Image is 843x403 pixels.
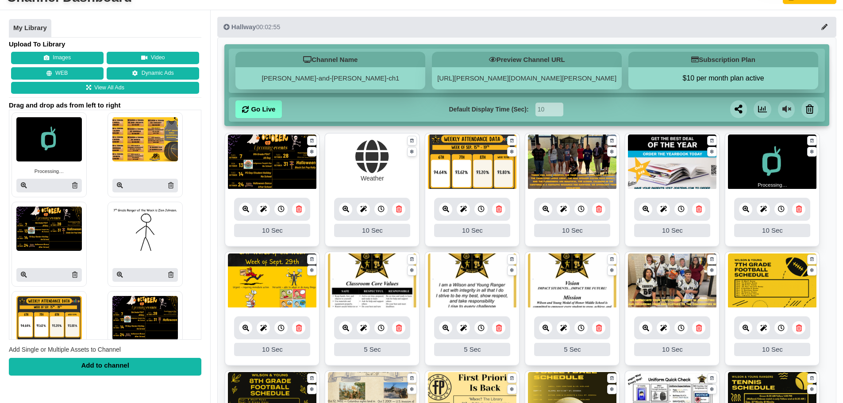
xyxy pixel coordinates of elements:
[234,343,310,356] div: 10 Sec
[107,52,199,64] button: Video
[428,134,516,190] img: 590.812 kb
[528,134,616,190] img: 6.462 mb
[11,67,104,80] button: WEB
[728,253,816,309] img: 8.781 mb
[16,296,82,340] img: P250x250 image processing20251006 2065718 1yxumpr
[534,343,610,356] div: 5 Sec
[361,174,384,183] div: Weather
[628,134,716,190] img: 8.962 mb
[235,52,425,67] h5: Channel Name
[434,224,510,237] div: 10 Sec
[231,23,256,31] span: Hallway
[112,296,178,340] img: P250x250 image processing20251006 2065718 1orhax5
[9,19,51,38] a: My Library
[734,224,810,237] div: 10 Sec
[432,52,622,67] h5: Preview Channel URL
[217,17,836,37] button: Hallway00:02:55
[428,253,516,309] img: 1786.025 kb
[16,207,82,251] img: P250x250 image processing20251007 2065718 1ckfnay
[235,67,425,89] div: [PERSON_NAME]-and-[PERSON_NAME]-ch1
[11,52,104,64] button: Images
[628,74,818,83] button: $10 per month plan active
[112,207,178,251] img: P250x250 image processing20251006 2065718 1de5sm
[691,307,843,403] iframe: Chat Widget
[228,134,316,190] img: 1262.783 kb
[534,224,610,237] div: 10 Sec
[9,40,201,49] h4: Upload To Library
[728,134,816,190] img: Sign stream loading animation
[634,224,710,237] div: 10 Sec
[437,74,616,82] a: [URL][PERSON_NAME][DOMAIN_NAME][PERSON_NAME]
[334,224,410,237] div: 10 Sec
[35,168,64,175] small: Processing…
[628,253,716,309] img: 5.913 mb
[634,343,710,356] div: 10 Sec
[11,82,199,94] a: View All Ads
[449,105,528,114] label: Default Display Time (Sec):
[9,101,201,110] span: Drag and drop ads from left to right
[758,181,787,189] small: Processing…
[334,343,410,356] div: 5 Sec
[9,358,201,376] div: Add to channel
[107,67,199,80] a: Dynamic Ads
[535,103,563,116] input: Seconds
[434,343,510,356] div: 5 Sec
[223,23,280,31] div: 00:02:55
[328,253,416,309] img: 1802.340 kb
[112,117,178,161] img: P250x250 image processing20251008 2065718 11x40ke
[234,224,310,237] div: 10 Sec
[235,100,282,118] a: Go Live
[228,253,316,309] img: 5.180 mb
[16,117,82,161] img: Sign stream loading animation
[9,346,121,353] span: Add Single or Multiple Assets to Channel
[628,52,818,67] h5: Subscription Plan
[528,253,616,309] img: 1788.290 kb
